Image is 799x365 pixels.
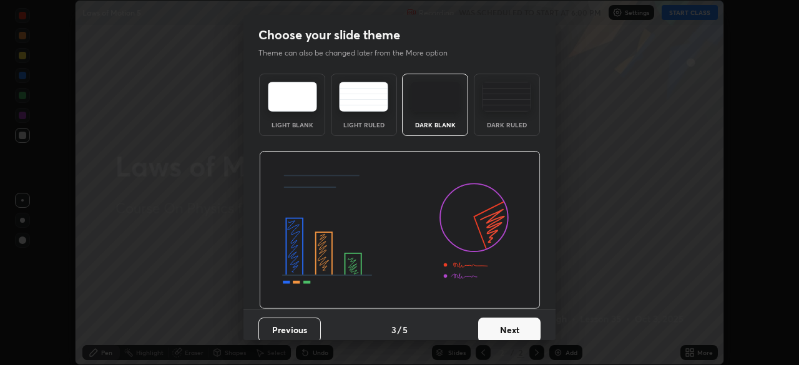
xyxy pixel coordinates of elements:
div: Light Ruled [339,122,389,128]
img: darkTheme.f0cc69e5.svg [411,82,460,112]
img: darkRuledTheme.de295e13.svg [482,82,531,112]
h4: 5 [403,323,408,336]
h2: Choose your slide theme [258,27,400,43]
img: darkThemeBanner.d06ce4a2.svg [259,151,541,309]
p: Theme can also be changed later from the More option [258,47,461,59]
div: Light Blank [267,122,317,128]
img: lightTheme.e5ed3b09.svg [268,82,317,112]
div: Dark Ruled [482,122,532,128]
h4: 3 [391,323,396,336]
button: Previous [258,318,321,343]
h4: / [398,323,401,336]
div: Dark Blank [410,122,460,128]
button: Next [478,318,541,343]
img: lightRuledTheme.5fabf969.svg [339,82,388,112]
